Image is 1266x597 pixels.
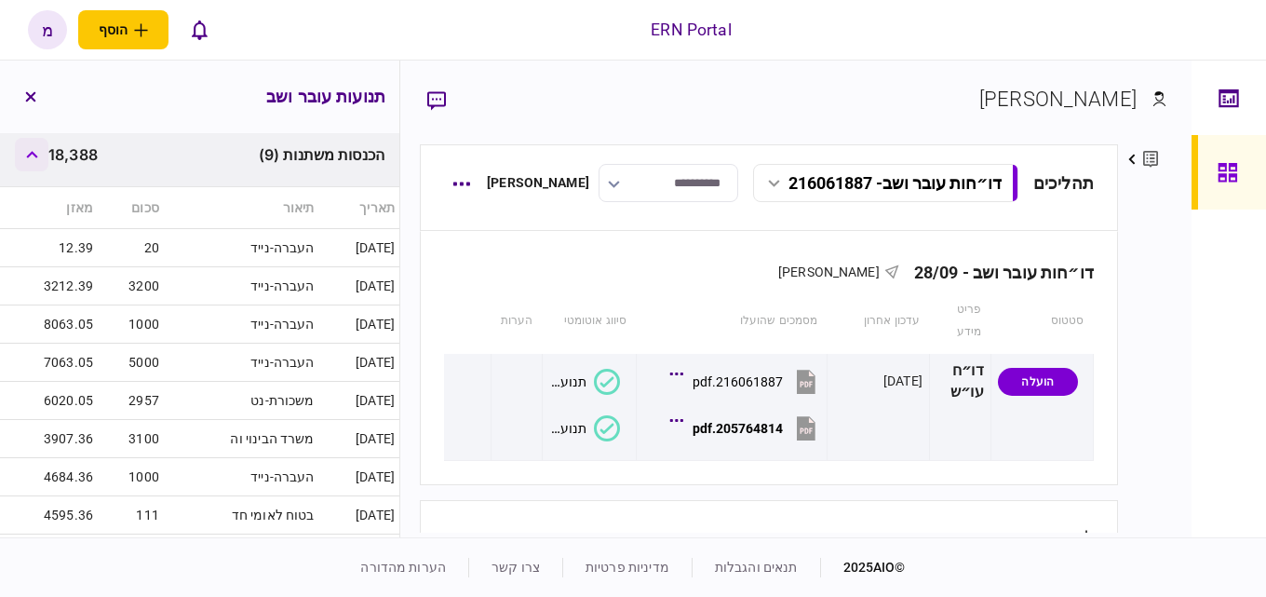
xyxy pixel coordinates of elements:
[778,265,880,279] span: [PERSON_NAME]
[995,530,1094,545] button: הוסף קטגוריה
[492,560,540,575] a: צרו קשר
[319,229,399,267] td: [DATE]
[98,229,164,267] td: 20
[319,420,399,458] td: [DATE]
[164,535,319,573] td: העברה-נייד
[98,458,164,496] td: 1000
[487,173,589,193] div: [PERSON_NAME]
[98,535,164,573] td: 2000
[651,18,731,42] div: ERN Portal
[990,289,1093,354] th: סטטוס
[820,558,906,577] div: © 2025 AIO
[98,344,164,382] td: 5000
[259,143,384,166] span: הכנסות משתנות (9)
[319,496,399,535] td: [DATE]
[674,407,820,449] button: 205764814.pdf
[693,374,783,389] div: 216061887.pdf
[164,458,319,496] td: העברה-נייד
[549,369,620,395] button: תנועות עובר ושב
[715,560,798,575] a: תנאים והגבלות
[28,10,67,49] button: מ
[827,289,929,354] th: עדכון אחרון
[753,164,1018,202] button: דו״חות עובר ושב- 216061887
[78,10,168,49] button: פתח תפריט להוספת לקוח
[586,560,669,575] a: מדיניות פרטיות
[164,344,319,382] td: העברה-נייד
[883,372,923,390] div: [DATE]
[319,344,399,382] td: [DATE]
[164,420,319,458] td: משרד הבינוי וה
[164,187,319,229] th: תיאור
[319,267,399,305] td: [DATE]
[164,267,319,305] td: העברה-נייד
[48,143,98,166] span: 18,388
[98,382,164,420] td: 2957
[1033,170,1094,196] div: תהליכים
[674,360,820,402] button: 216061887.pdf
[979,84,1137,115] div: [PERSON_NAME]
[98,496,164,535] td: 111
[180,10,219,49] button: פתח רשימת התראות
[549,374,586,389] div: תנועות עובר ושב
[164,382,319,420] td: משכורת-נט
[98,420,164,458] td: 3100
[319,305,399,344] td: [DATE]
[788,173,1002,193] div: דו״חות עובר ושב - 216061887
[542,289,636,354] th: סיווג אוטומטי
[360,560,446,575] a: הערות מהדורה
[636,289,827,354] th: מסמכים שהועלו
[936,360,984,403] div: דו״ח עו״ש
[693,421,783,436] div: 205764814.pdf
[164,229,319,267] td: העברה-נייד
[319,458,399,496] td: [DATE]
[319,535,399,573] td: [DATE]
[164,496,319,535] td: בטוח לאומי חד
[492,289,543,354] th: הערות
[319,382,399,420] td: [DATE]
[998,368,1078,396] div: הועלה
[266,88,385,105] h3: תנועות עובר ושב
[98,187,164,229] th: סכום
[899,263,1094,282] div: דו״חות עובר ושב - 28/09
[164,305,319,344] td: העברה-נייד
[929,289,990,354] th: פריט מידע
[549,415,620,441] button: תנועות עובר ושב
[98,305,164,344] td: 1000
[549,421,586,436] div: תנועות עובר ושב
[319,187,399,229] th: תאריך
[98,267,164,305] td: 3200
